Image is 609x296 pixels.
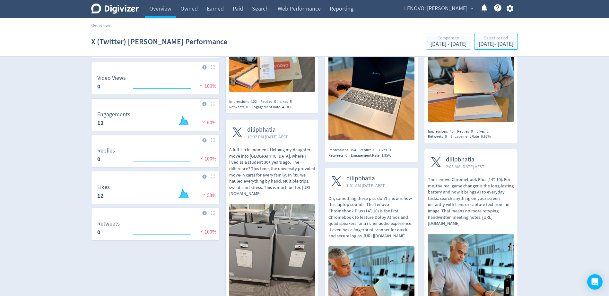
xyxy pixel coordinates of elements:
[97,111,130,118] dt: Engagements
[446,156,484,163] span: dilipbhatia
[379,147,395,153] div: Likes
[346,182,385,189] span: 7:01 AM [DATE] AEST
[94,111,217,128] svg: Engagements 12
[346,175,385,182] span: dilipbhatia
[247,126,288,134] span: dilipbhatia
[247,134,288,140] span: 10:07 PM [DATE] AEST
[97,220,120,227] dt: Retweets
[328,195,414,239] p: Oh, something these pics don't show is how this laptop sounds. The Lenovo Chromebook Plus (14", 1...
[97,228,100,236] strong: 0
[94,75,217,92] svg: Video Views 0
[428,134,450,139] div: Retweets
[201,192,216,199] span: 53%
[428,129,457,134] div: Impressions
[431,36,466,41] div: Compare to
[360,147,379,153] div: Replies
[290,99,292,104] span: 5
[229,147,315,197] p: A full-circle moment. Helping my daughter move into [GEOGRAPHIC_DATA], where I lived as a student...
[229,104,252,110] div: Retweets
[282,104,292,110] span: 4.10%
[587,274,603,290] div: Open Intercom Messenger
[94,184,217,201] svg: Likes 12
[274,99,276,104] span: 0
[97,147,115,154] dt: Replies
[450,129,454,134] span: 45
[97,74,126,82] dt: Video Views
[198,229,204,234] img: negative-performance.svg
[457,129,476,134] div: Replies
[328,147,360,153] div: Impressions
[446,163,484,170] span: 2:03 AM [DATE] AEST
[211,65,215,69] img: Placeholder
[426,34,471,50] button: Compare to[DATE] - [DATE]
[211,174,215,178] img: Placeholder
[211,102,215,106] img: Placeholder
[211,138,215,142] img: Placeholder
[328,153,351,158] div: Retweets
[350,147,356,152] span: 154
[198,156,204,160] img: negative-performance.svg
[476,129,492,134] div: Likes
[351,153,395,158] div: Engagement Rate
[474,34,518,50] button: Select period[DATE]- [DATE]
[246,104,248,110] span: 0
[260,99,280,104] div: Replies
[481,134,491,139] span: 6.67%
[97,192,104,200] strong: 12
[97,83,100,90] strong: 0
[381,153,391,158] span: 1.95%
[479,41,513,47] div: [DATE] - [DATE]
[201,119,216,126] span: 60%
[404,4,467,14] span: LENOVO: [PERSON_NAME]
[97,184,110,191] dt: Likes
[487,129,489,134] span: 3
[94,221,217,238] svg: Retweets 0
[198,83,216,89] span: 100%
[201,119,207,124] img: negative-performance.svg
[402,4,475,14] button: LENOVO: [PERSON_NAME]
[91,22,109,28] a: Overview
[251,99,257,104] span: 122
[198,156,216,162] span: 100%
[471,129,473,134] span: 0
[94,148,217,165] svg: Replies 0
[428,177,514,227] p: The Lenovo Chromebook Plus (14", 10). For me, the real game changer is the long-lasting battery a...
[280,99,295,104] div: Likes
[373,147,375,152] span: 0
[389,147,391,152] span: 3
[229,99,260,104] div: Impressions
[198,83,204,88] img: negative-performance.svg
[252,104,296,110] div: Engagement Rate
[201,192,207,197] img: negative-performance.svg
[345,153,347,158] span: 0
[450,134,494,139] div: Engagement Rate
[91,31,227,52] h1: X (Twitter) [PERSON_NAME] Performance
[109,22,110,28] span: /
[445,134,447,139] span: 0
[97,155,100,163] strong: 0
[97,119,104,127] strong: 12
[198,229,216,235] span: 100%
[211,211,215,215] img: Placeholder
[469,6,475,12] span: expand_more
[431,41,466,47] div: [DATE] - [DATE]
[479,36,513,41] div: Select period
